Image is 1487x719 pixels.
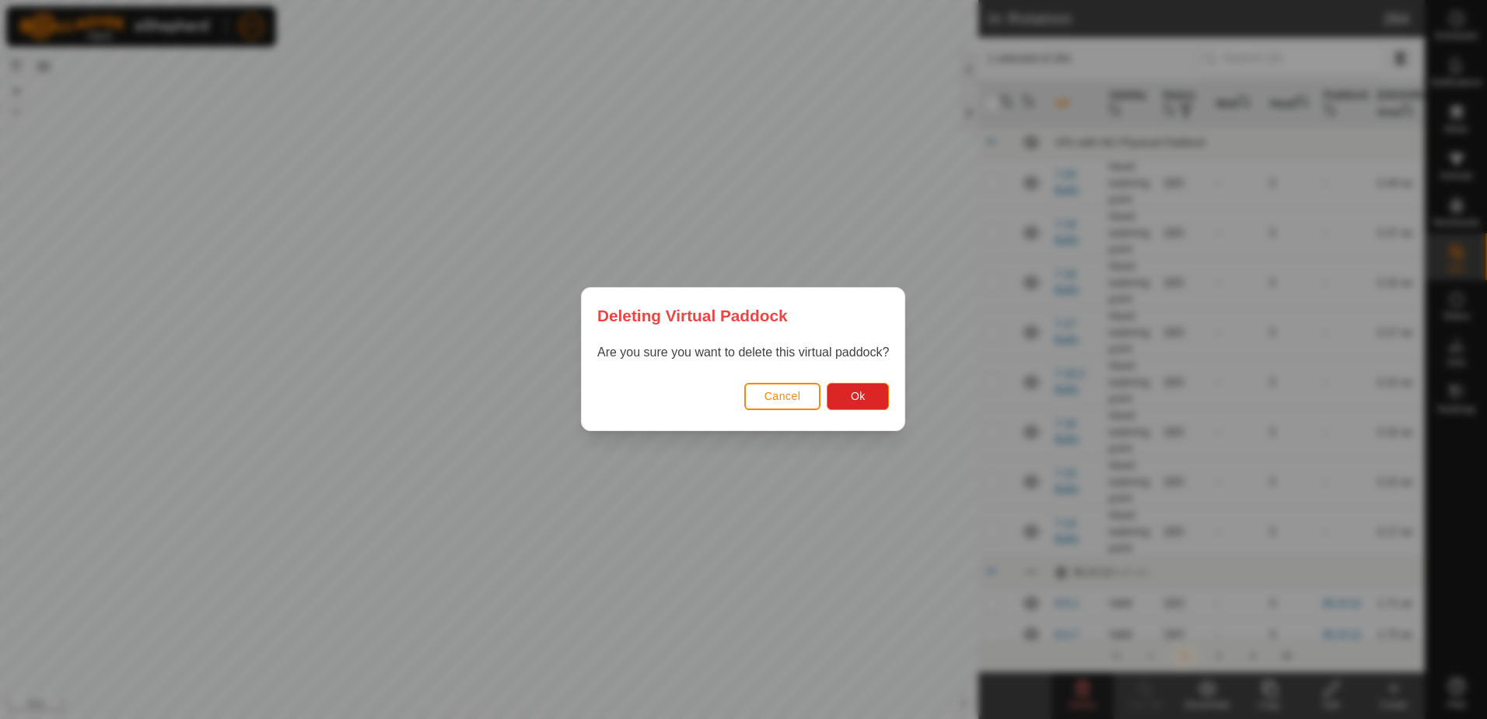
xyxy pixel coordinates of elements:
[851,391,866,403] span: Ok
[744,383,821,410] button: Cancel
[764,391,801,403] span: Cancel
[597,344,889,363] p: Are you sure you want to delete this virtual paddock?
[827,383,890,410] button: Ok
[597,303,788,328] span: Deleting Virtual Paddock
